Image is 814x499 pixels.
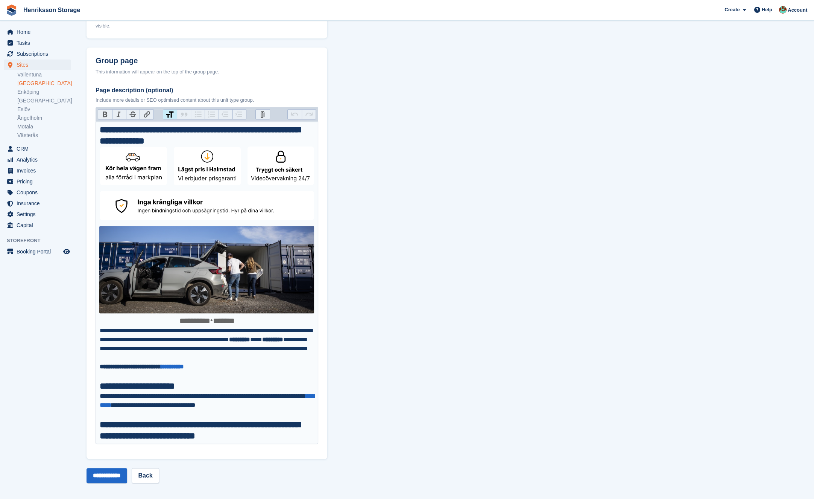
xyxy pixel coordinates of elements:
div: This information will appear on the top of the group page. [96,68,318,76]
a: menu [4,154,71,165]
span: Storefront [7,237,75,244]
img: stora-icon-8386f47178a22dfd0bd8f6a31ec36ba5ce8667c1dd55bd0f319d3a0aa187defe.svg [6,5,17,16]
button: Bold [98,110,112,119]
a: Ängelholm [17,114,71,122]
span: Account [788,6,807,14]
button: Link [140,110,153,119]
a: menu [4,27,71,37]
button: Redo [302,110,316,119]
a: menu [4,38,71,48]
p: Include more details or SEO optimised content about this unit type group. [96,96,318,104]
button: Undo [288,110,302,119]
button: Italic [112,110,126,119]
button: Bullets [191,110,205,119]
button: Numbers [205,110,219,119]
img: image.png [99,146,314,313]
a: Enköping [17,89,71,96]
a: menu [4,209,71,220]
span: Coupons [17,187,62,198]
button: Increase Level [232,110,246,119]
a: menu [4,220,71,230]
a: menu [4,198,71,209]
span: Booking Portal [17,246,62,257]
a: [GEOGRAPHIC_DATA] [17,97,71,104]
a: menu [4,246,71,257]
span: Help [762,6,772,14]
a: Preview store [62,247,71,256]
span: Home [17,27,62,37]
span: Invoices [17,165,62,176]
button: Quote [177,110,191,119]
span: Analytics [17,154,62,165]
h2: Group page [96,56,318,65]
a: menu [4,60,71,70]
trix-editor: Page description (optional) [96,121,318,444]
a: Vallentuna [17,71,71,78]
a: Back [132,468,159,483]
a: menu [4,165,71,176]
a: Västerås [17,132,71,139]
span: Insurance [17,198,62,209]
a: menu [4,176,71,187]
span: Sites [17,60,62,70]
a: Eslöv [17,106,71,113]
span: Settings [17,209,62,220]
a: menu [4,143,71,154]
span: Subscriptions [17,49,62,59]
a: Motala [17,123,71,130]
span: Tasks [17,38,62,48]
a: menu [4,187,71,198]
button: Decrease Level [219,110,232,119]
span: CRM [17,143,62,154]
a: Henriksson Storage [20,4,83,16]
a: menu [4,49,71,59]
span: Create [724,6,740,14]
img: Isak Martinelle [779,6,787,14]
span: Pricing [17,176,62,187]
label: Page description (optional) [96,86,318,95]
button: Attach Files [256,110,270,119]
button: Strikethrough [126,110,140,119]
span: Capital [17,220,62,230]
a: [GEOGRAPHIC_DATA] [17,80,71,87]
button: Heading [163,110,177,119]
